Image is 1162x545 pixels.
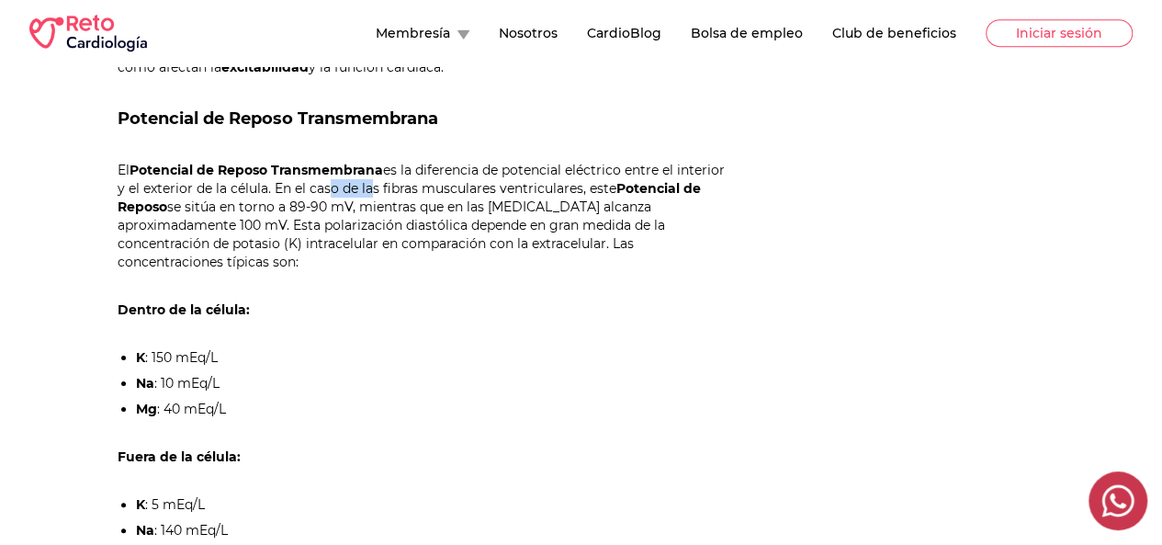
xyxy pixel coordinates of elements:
button: Nosotros [499,24,558,42]
strong: Mg [136,401,157,417]
strong: Potencial de Reposo Transmembrana [130,162,383,178]
strong: K [136,349,145,366]
li: : 40 mEq/L [136,400,736,418]
button: Club de beneficios [832,24,956,42]
strong: Dentro de la célula: [118,301,250,318]
button: Bolsa de empleo [691,24,803,42]
button: Iniciar sesión [986,19,1133,47]
li: : 140 mEq/L [136,521,736,539]
strong: Potencial de Reposo [118,180,701,215]
strong: Fuera de la célula: [118,448,241,465]
li: : 10 mEq/L [136,374,736,392]
strong: Na [136,375,154,392]
strong: Na [136,522,154,539]
li: : 5 mEq/L [136,495,736,514]
strong: excitabilidad [221,59,309,75]
strong: K [136,496,145,513]
button: CardioBlog [587,24,661,42]
button: Membresía [376,24,469,42]
img: RETO Cardio Logo [29,15,147,51]
p: El es la diferencia de potencial eléctrico entre el interior y el exterior de la célula. En el ca... [118,161,736,271]
li: : 150 mEq/L [136,348,736,367]
h2: Potencial de Reposo Transmembrana [118,106,736,131]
